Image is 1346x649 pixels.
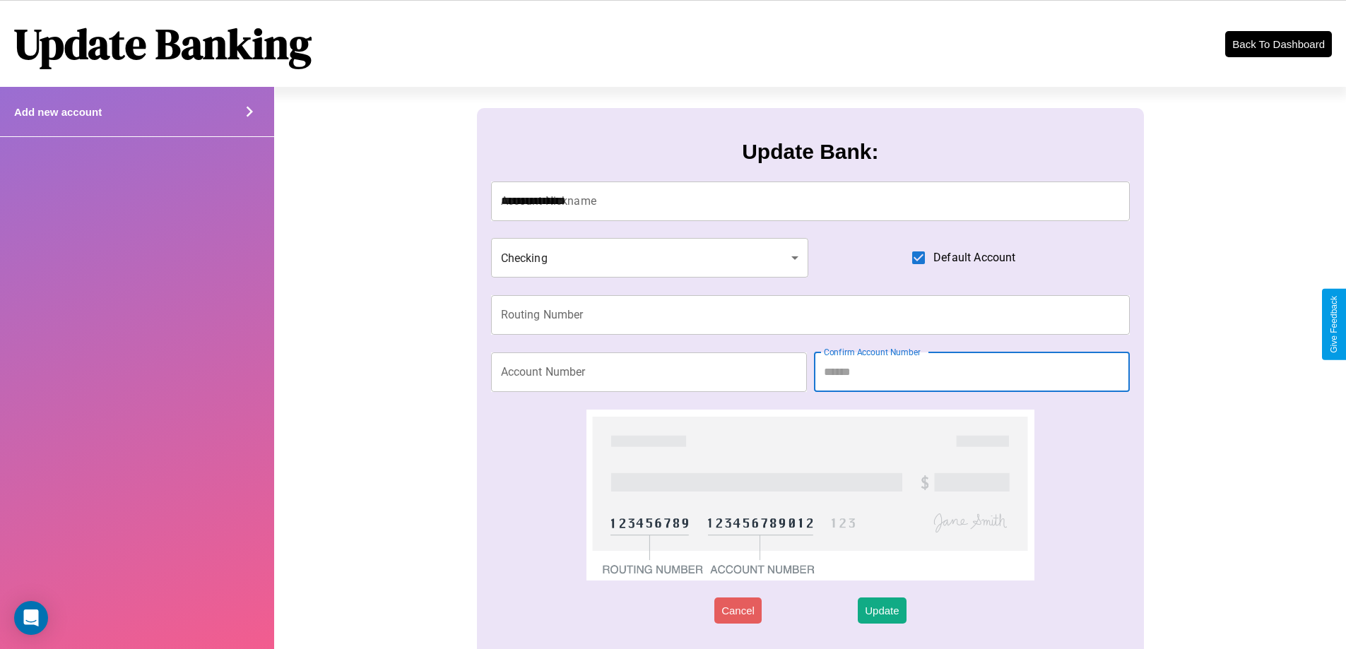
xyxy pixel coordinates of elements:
[14,15,312,73] h1: Update Banking
[1329,296,1339,353] div: Give Feedback
[14,601,48,635] div: Open Intercom Messenger
[933,249,1015,266] span: Default Account
[491,238,809,278] div: Checking
[858,597,906,624] button: Update
[714,597,762,624] button: Cancel
[1225,31,1332,57] button: Back To Dashboard
[824,346,921,358] label: Confirm Account Number
[742,140,878,164] h3: Update Bank:
[586,410,1034,580] img: check
[14,106,102,118] h4: Add new account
